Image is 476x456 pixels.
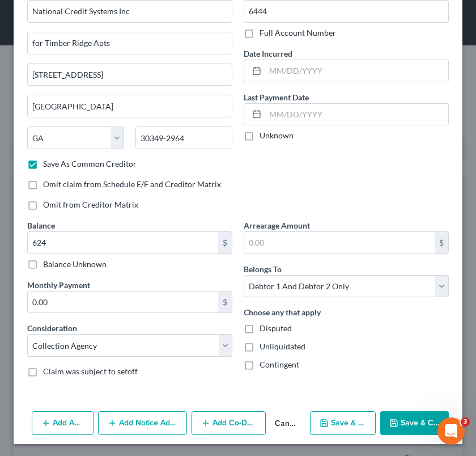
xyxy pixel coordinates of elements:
[380,411,449,435] button: Save & Close
[244,232,435,254] input: 0.00
[437,417,465,445] iframe: Intercom live chat
[43,259,107,270] label: Balance Unknown
[260,27,336,39] label: Full Account Number
[192,411,266,435] button: Add Co-Debtor
[265,60,448,82] input: MM/DD/YYYY
[27,219,55,231] label: Balance
[260,323,292,333] span: Disputed
[218,292,232,313] div: $
[27,322,77,334] label: Consideration
[98,411,187,435] button: Add Notice Address
[43,200,138,209] span: Omit from Creditor Matrix
[244,306,321,318] label: Choose any that apply
[244,48,292,60] label: Date Incurred
[260,130,294,141] label: Unknown
[43,179,221,189] span: Omit claim from Schedule E/F and Creditor Matrix
[461,417,470,427] span: 3
[28,292,218,313] input: 0.00
[28,64,232,86] input: Apt, Suite, etc...
[260,341,305,351] span: Unliquidated
[244,264,282,274] span: Belongs To
[218,232,232,254] div: $
[28,95,232,117] input: Enter city...
[43,158,137,170] label: Save As Common Creditor
[435,232,448,254] div: $
[265,104,448,125] input: MM/DD/YYYY
[266,412,305,435] button: Cancel
[27,279,90,291] label: Monthly Payment
[135,126,232,149] input: Enter zip...
[244,91,309,103] label: Last Payment Date
[310,411,376,435] button: Save & New
[260,360,299,369] span: Contingent
[43,366,138,376] span: Claim was subject to setoff
[244,219,310,231] label: Arrearage Amount
[28,32,232,54] input: Enter address...
[28,232,218,254] input: 0.00
[32,411,93,435] button: Add Action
